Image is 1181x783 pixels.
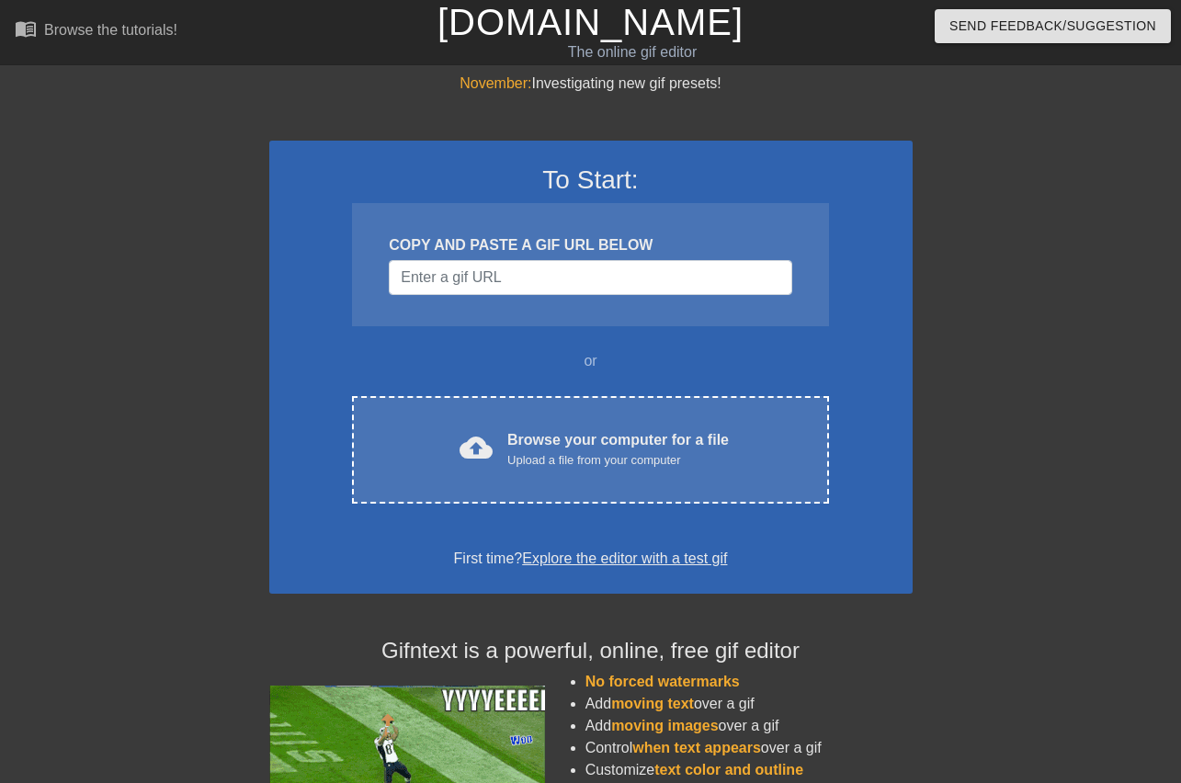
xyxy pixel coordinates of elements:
input: Username [389,260,791,295]
h3: To Start: [293,165,889,196]
div: or [317,350,865,372]
div: COPY AND PASTE A GIF URL BELOW [389,234,791,256]
span: Send Feedback/Suggestion [949,15,1156,38]
span: text color and outline [654,762,803,777]
span: moving text [611,696,694,711]
span: cloud_upload [460,431,493,464]
span: menu_book [15,17,37,40]
div: Browse the tutorials! [44,22,177,38]
div: Upload a file from your computer [507,451,729,470]
div: Browse your computer for a file [507,429,729,470]
span: moving images [611,718,718,733]
div: First time? [293,548,889,570]
h4: Gifntext is a powerful, online, free gif editor [269,638,913,664]
span: November: [460,75,531,91]
li: Add over a gif [585,715,913,737]
li: Add over a gif [585,693,913,715]
div: Investigating new gif presets! [269,73,913,95]
span: when text appears [632,740,761,755]
a: Browse the tutorials! [15,17,177,46]
li: Control over a gif [585,737,913,759]
li: Customize [585,759,913,781]
a: [DOMAIN_NAME] [437,2,744,42]
button: Send Feedback/Suggestion [935,9,1171,43]
a: Explore the editor with a test gif [522,550,727,566]
div: The online gif editor [403,41,861,63]
span: No forced watermarks [585,674,740,689]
